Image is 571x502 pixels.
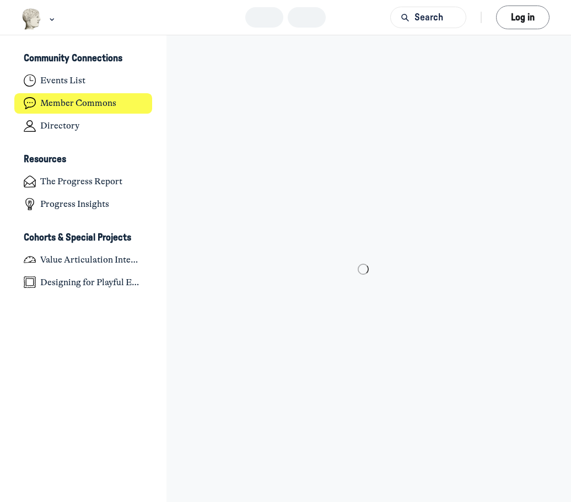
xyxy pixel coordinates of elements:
h4: Events List [40,75,85,86]
a: Designing for Playful Engagement [14,272,153,292]
button: Museums as Progress logo [21,7,57,31]
button: Community ConnectionsCollapse space [14,50,153,68]
h4: The Progress Report [40,176,122,187]
h4: Member Commons [40,98,116,109]
a: Progress Insights [14,194,153,215]
h3: Cohorts & Special Projects [24,232,131,244]
button: ResourcesCollapse space [14,151,153,169]
button: Log in [496,6,550,29]
a: The Progress Report [14,172,153,192]
a: Value Articulation Intensive (Cultural Leadership Lab) [14,249,153,270]
a: Events List [14,71,153,91]
h4: Directory [40,120,79,131]
button: Cohorts & Special ProjectsCollapse space [14,228,153,247]
h3: Community Connections [24,53,122,65]
h4: Designing for Playful Engagement [40,277,143,288]
h3: Resources [24,154,66,165]
a: Member Commons [14,93,153,114]
a: Directory [14,116,153,136]
h4: Progress Insights [40,199,109,210]
button: Search [390,7,466,28]
img: Museums as Progress logo [21,8,42,30]
h4: Value Articulation Intensive (Cultural Leadership Lab) [40,254,143,265]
